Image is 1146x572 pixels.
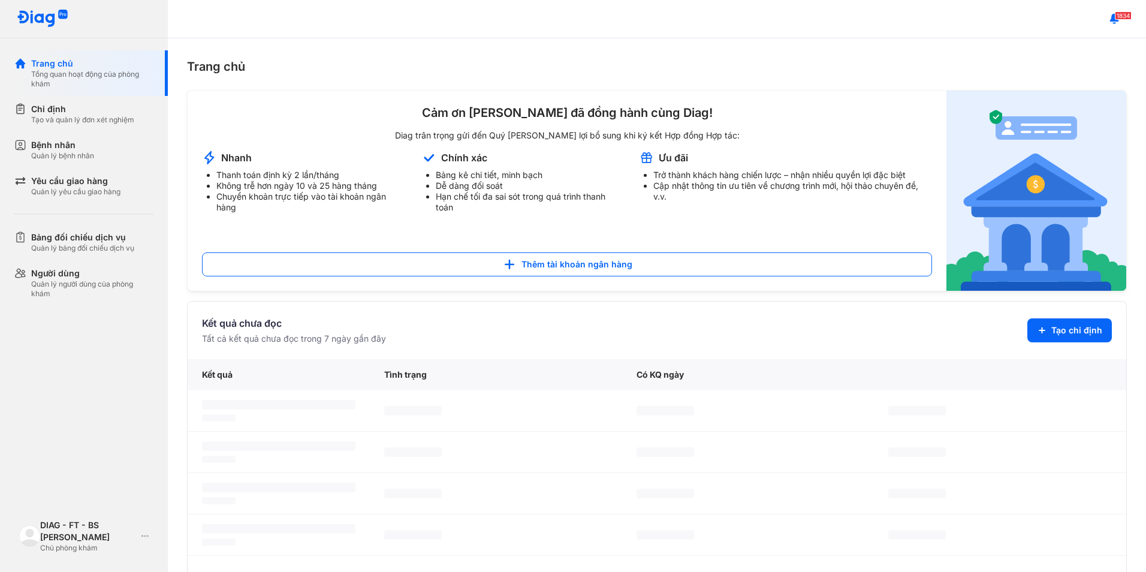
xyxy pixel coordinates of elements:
img: logo [19,525,40,546]
span: ‌ [202,400,355,410]
div: Kết quả [188,359,370,390]
li: Thanh toán định kỳ 2 lần/tháng [216,170,407,180]
div: Kết quả chưa đọc [202,316,386,330]
span: 1834 [1115,11,1132,20]
div: Trang chủ [187,58,1127,76]
div: Cảm ơn [PERSON_NAME] đã đồng hành cùng Diag! [202,105,932,121]
div: Chỉ định [31,103,134,115]
span: Tạo chỉ định [1051,324,1102,336]
img: account-announcement [421,150,436,165]
div: Quản lý người dùng của phòng khám [31,279,153,299]
li: Dễ dàng đối soát [436,180,624,191]
span: ‌ [384,489,442,498]
div: Chủ phòng khám [40,543,137,553]
span: ‌ [384,406,442,416]
span: ‌ [384,447,442,457]
div: Ưu đãi [659,151,688,164]
div: Tất cả kết quả chưa đọc trong 7 ngày gần đây [202,333,386,345]
span: ‌ [202,414,236,422]
img: account-announcement [946,91,1126,291]
div: DIAG - FT - BS [PERSON_NAME] [40,519,137,543]
span: ‌ [202,538,236,546]
div: Tình trạng [370,359,622,390]
div: Bệnh nhân [31,139,94,151]
span: ‌ [637,406,694,416]
span: ‌ [888,530,946,540]
div: Có KQ ngày [622,359,874,390]
span: ‌ [202,483,355,492]
div: Tạo và quản lý đơn xét nghiệm [31,115,134,125]
span: ‌ [202,497,236,504]
img: logo [17,10,68,28]
div: Diag trân trọng gửi đến Quý [PERSON_NAME] lợi bổ sung khi ký kết Hợp đồng Hợp tác: [202,130,932,141]
span: ‌ [202,524,355,534]
li: Không trễ hơn ngày 10 và 25 hàng tháng [216,180,407,191]
li: Cập nhật thông tin ưu tiên về chương trình mới, hội thảo chuyên đề, v.v. [653,180,932,202]
span: ‌ [888,447,946,457]
span: ‌ [384,530,442,540]
span: ‌ [202,441,355,451]
span: ‌ [637,489,694,498]
li: Trở thành khách hàng chiến lược – nhận nhiều quyền lợi đặc biệt [653,170,932,180]
button: Tạo chỉ định [1027,318,1112,342]
span: ‌ [637,530,694,540]
img: account-announcement [202,150,216,165]
span: ‌ [888,406,946,416]
div: Bảng đối chiếu dịch vụ [31,231,134,243]
li: Chuyển khoản trực tiếp vào tài khoản ngân hàng [216,191,407,213]
button: Thêm tài khoản ngân hàng [202,252,932,276]
span: ‌ [637,447,694,457]
div: Quản lý yêu cầu giao hàng [31,187,120,197]
li: Bảng kê chi tiết, minh bạch [436,170,624,180]
span: ‌ [888,489,946,498]
li: Hạn chế tối đa sai sót trong quá trình thanh toán [436,191,624,213]
div: Trang chủ [31,58,153,70]
div: Chính xác [441,151,487,164]
div: Quản lý bệnh nhân [31,151,94,161]
span: ‌ [202,456,236,463]
img: account-announcement [639,150,654,165]
div: Quản lý bảng đối chiếu dịch vụ [31,243,134,253]
div: Tổng quan hoạt động của phòng khám [31,70,153,89]
div: Yêu cầu giao hàng [31,175,120,187]
div: Nhanh [221,151,252,164]
div: Người dùng [31,267,153,279]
